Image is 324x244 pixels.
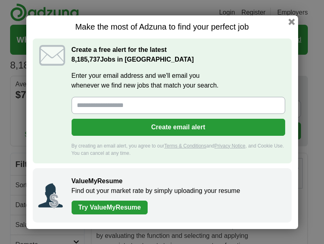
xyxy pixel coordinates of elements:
strong: Jobs in [GEOGRAPHIC_DATA] [72,56,194,63]
img: icon_email.svg [39,45,65,66]
h2: Create a free alert for the latest [72,45,285,64]
label: Enter your email address and we'll email you whenever we find new jobs that match your search. [72,71,285,90]
a: Terms & Conditions [164,143,206,149]
div: By creating an email alert, you agree to our and , and Cookie Use. You can cancel at any time. [72,142,285,157]
h1: Make the most of Adzuna to find your perfect job [33,22,292,32]
a: Privacy Notice [214,143,246,149]
a: Try ValueMyResume [72,201,148,214]
button: Create email alert [72,119,285,136]
p: Find out your market rate by simply uploading your resume [72,186,284,196]
span: 8,185,737 [72,55,100,64]
h2: ValueMyResume [72,176,284,186]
